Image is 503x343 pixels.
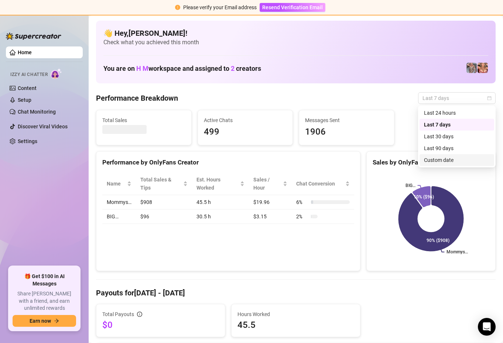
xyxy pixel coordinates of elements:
td: 30.5 h [192,209,249,224]
td: $3.15 [249,209,292,224]
text: BIG… [406,183,415,188]
text: Mommys… [446,250,468,255]
span: 1906 [305,125,388,139]
span: Sales / Hour [253,176,281,192]
span: Share [PERSON_NAME] with a friend, and earn unlimited rewards [13,290,76,312]
div: Last 7 days [420,119,494,131]
div: Custom date [420,154,494,166]
span: Total Payouts [102,310,134,318]
td: BIG… [102,209,136,224]
a: Content [18,85,37,91]
div: Last 7 days [424,121,490,129]
a: Setup [18,97,31,103]
a: Discover Viral Videos [18,124,68,129]
td: $19.96 [249,195,292,209]
span: Izzy AI Chatter [10,71,48,78]
td: $96 [136,209,192,224]
img: AI Chatter [51,68,62,79]
span: Name [107,180,126,188]
a: Chat Monitoring [18,109,56,115]
button: Earn nowarrow-right [13,315,76,327]
th: Chat Conversion [292,173,354,195]
div: Last 30 days [420,131,494,142]
div: Performance by OnlyFans Creator [102,157,354,167]
span: 6 % [296,198,308,206]
span: Last 7 days [422,93,491,104]
th: Name [102,173,136,195]
button: Resend Verification Email [260,3,325,12]
span: Earn now [30,318,51,324]
span: arrow-right [54,318,59,323]
span: Total Sales & Tips [140,176,182,192]
span: Chat Conversion [296,180,344,188]
td: Mommys… [102,195,136,209]
th: Sales / Hour [249,173,292,195]
span: 45.5 [237,319,354,331]
span: Total Sales [102,116,185,124]
span: calendar [487,96,492,100]
span: 499 [204,125,287,139]
span: 2 [231,65,235,72]
span: 2 % [296,212,308,221]
h4: 👋 Hey, [PERSON_NAME] ! [103,28,488,38]
span: Active Chats [204,116,287,124]
h4: Performance Breakdown [96,93,178,103]
div: Custom date [424,156,490,164]
span: Resend Verification Email [262,4,323,10]
a: Settings [18,138,37,144]
div: Last 24 hours [420,107,494,119]
a: Home [18,49,32,55]
span: $0 [102,319,219,331]
span: info-circle [137,312,142,317]
span: Hours Worked [237,310,354,318]
div: Last 24 hours [424,109,490,117]
img: logo-BBDzfeDw.svg [6,32,61,40]
div: Est. Hours Worked [196,176,238,192]
span: H M [136,65,148,72]
h4: Payouts for [DATE] - [DATE] [96,288,496,298]
span: Check what you achieved this month [103,38,488,46]
td: $908 [136,195,192,209]
td: 45.5 h [192,195,249,209]
img: pennylondonvip [466,63,477,73]
div: Sales by OnlyFans Creator [373,157,489,167]
div: Last 90 days [420,142,494,154]
div: Last 30 days [424,132,490,141]
span: exclamation-circle [175,5,180,10]
div: Open Intercom Messenger [478,318,496,336]
img: pennylondon [478,63,488,73]
div: Please verify your Email address [183,3,257,11]
h1: You are on workspace and assigned to creators [103,65,261,73]
span: 🎁 Get $100 in AI Messages [13,273,76,287]
span: Messages Sent [305,116,388,124]
th: Total Sales & Tips [136,173,192,195]
div: Last 90 days [424,144,490,152]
